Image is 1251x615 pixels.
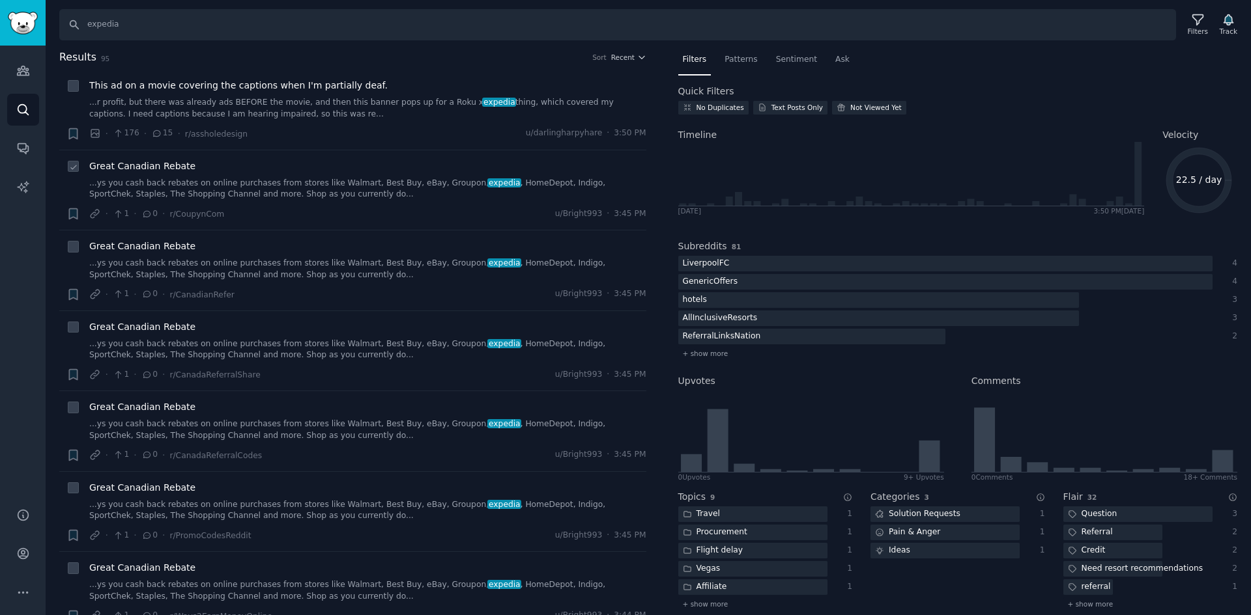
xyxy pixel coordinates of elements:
[1226,294,1238,306] div: 3
[487,339,521,348] span: expedia
[1215,11,1242,38] button: Track
[169,290,234,299] span: r/CanadianRefer
[487,178,521,187] span: expedia
[1033,545,1045,556] div: 1
[134,207,136,221] span: ·
[89,579,646,602] a: ...ys you cash back rebates on online purchases from stores like Walmart, Best Buy, eBay, Groupon...
[1063,506,1122,523] div: Question
[134,368,136,381] span: ·
[614,449,646,461] span: 3:45 PM
[106,127,108,141] span: ·
[771,103,823,112] div: Text Posts Only
[487,500,521,509] span: expedia
[870,490,919,504] h2: Categories
[89,400,195,414] a: Great Canadian Rebate
[870,506,965,523] div: Solution Requests
[177,127,180,141] span: ·
[607,530,609,541] span: ·
[89,499,646,522] a: ...ys you cash back rebates on online purchases from stores like Walmart, Best Buy, eBay, Groupon...
[1226,312,1238,324] div: 3
[1226,258,1238,269] div: 4
[678,239,727,253] h2: Subreddits
[89,561,195,575] span: Great Canadian Rebate
[89,481,195,495] a: Great Canadian Rebate
[113,369,129,381] span: 1
[141,530,158,541] span: 0
[106,288,108,301] span: ·
[732,243,741,251] span: 81
[185,130,248,139] span: r/assholedesign
[678,329,766,345] div: ReferralLinksNation
[113,530,129,541] span: 1
[614,208,646,220] span: 3:45 PM
[106,368,108,381] span: ·
[487,580,521,589] span: expedia
[841,508,853,520] div: 1
[835,54,850,66] span: Ask
[924,493,928,501] span: 3
[850,103,902,112] div: Not Viewed Yet
[89,159,195,173] a: Great Canadian Rebate
[1063,525,1117,541] div: Referral
[89,178,646,200] a: ...ys you cash back rebates on online purchases from stores like Walmart, Best Buy, eBay, Groupon...
[841,563,853,575] div: 1
[89,320,195,334] span: Great Canadian Rebate
[678,506,725,523] div: Travel
[89,258,646,280] a: ...ys you cash back rebates on online purchases from stores like Walmart, Best Buy, eBay, Groupon...
[1226,508,1238,520] div: 3
[725,54,757,66] span: Patterns
[59,49,96,66] span: Results
[1226,581,1238,593] div: 1
[1226,331,1238,342] div: 2
[1068,599,1114,608] span: + show more
[607,128,609,139] span: ·
[841,526,853,538] div: 1
[1162,128,1198,142] span: Velocity
[89,418,646,441] a: ...ys you cash back rebates on online purchases from stores like Walmart, Best Buy, eBay, Groupon...
[134,448,136,462] span: ·
[1184,472,1237,482] div: 18+ Comments
[169,451,262,460] span: r/CanadaReferralCodes
[678,274,743,290] div: GenericOffers
[971,374,1021,388] h2: Comments
[678,292,712,308] div: hotels
[89,79,388,92] a: This ad on a movie covering the captions when I'm partially deaf.
[89,97,646,120] a: ...r profit, but there was already ads BEFORE the movie, and then this banner pops up for a Roku ...
[683,349,728,358] span: + show more
[614,530,646,541] span: 3:45 PM
[614,128,646,139] span: 3:50 PM
[678,85,734,98] h2: Quick Filters
[8,12,38,34] img: GummySearch logo
[1063,490,1083,504] h2: Flair
[162,448,165,462] span: ·
[169,370,260,379] span: r/CanadaReferralShare
[678,310,762,327] div: AllInclusiveResorts
[555,208,602,220] span: u/Bright993
[113,208,129,220] span: 1
[1226,563,1238,575] div: 2
[1063,561,1208,577] div: Need resort recommendations
[113,288,129,300] span: 1
[678,490,706,504] h2: Topics
[678,128,717,142] span: Timeline
[89,338,646,361] a: ...ys you cash back rebates on online purchases from stores like Walmart, Best Buy, eBay, Groupon...
[678,579,732,595] div: Affiliate
[169,210,224,219] span: r/CoupynCom
[526,128,602,139] span: u/darlingharpyhare
[678,472,711,482] div: 0 Upvote s
[162,368,165,381] span: ·
[607,369,609,381] span: ·
[614,369,646,381] span: 3:45 PM
[607,208,609,220] span: ·
[776,54,817,66] span: Sentiment
[141,369,158,381] span: 0
[113,449,129,461] span: 1
[487,419,521,428] span: expedia
[1188,27,1208,36] div: Filters
[106,448,108,462] span: ·
[106,207,108,221] span: ·
[904,472,944,482] div: 9+ Upvotes
[841,581,853,593] div: 1
[971,472,1013,482] div: 0 Comment s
